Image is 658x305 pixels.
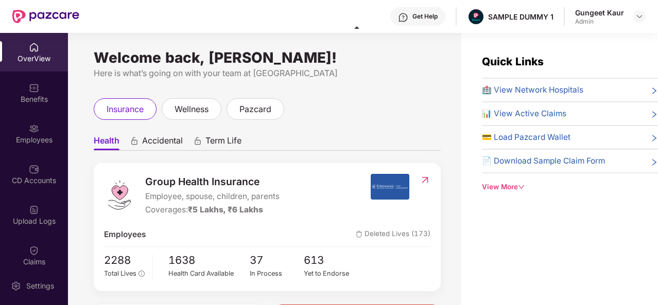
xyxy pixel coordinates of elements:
span: right [650,86,658,96]
img: svg+xml;base64,PHN2ZyBpZD0iQ2xhaW0iIHhtbG5zPSJodHRwOi8vd3d3LnczLm9yZy8yMDAwL3N2ZyIgd2lkdGg9IjIwIi... [29,245,39,256]
span: 📄 Download Sample Claim Form [482,155,605,167]
span: Accidental [142,135,183,150]
span: 37 [250,252,304,269]
span: ₹5 Lakhs, ₹6 Lakhs [188,205,263,214]
img: RedirectIcon [420,175,430,185]
div: In Process [250,268,304,279]
span: Employees [104,228,146,241]
span: right [650,110,658,120]
div: Coverages: [145,204,280,216]
img: logo [104,180,135,210]
span: right [650,157,658,167]
img: svg+xml;base64,PHN2ZyBpZD0iSGVscC0zMngzMiIgeG1sbnM9Imh0dHA6Ly93d3cudzMub3JnLzIwMDAvc3ZnIiB3aWR0aD... [398,12,408,23]
span: 613 [304,252,358,269]
div: animation [130,136,139,146]
span: 1638 [168,252,250,269]
div: Yet to Endorse [304,268,358,279]
img: svg+xml;base64,PHN2ZyBpZD0iU2V0dGluZy0yMHgyMCIgeG1sbnM9Imh0dHA6Ly93d3cudzMub3JnLzIwMDAvc3ZnIiB3aW... [11,281,21,291]
img: svg+xml;base64,PHN2ZyBpZD0iQ0RfQWNjb3VudHMiIGRhdGEtbmFtZT0iQ0QgQWNjb3VudHMiIHhtbG5zPSJodHRwOi8vd3... [29,164,39,174]
img: New Pazcare Logo [12,10,79,23]
span: down [518,184,525,190]
div: Gungeet Kaur [575,8,624,17]
span: Total Lives [104,270,136,277]
img: Pazcare_Alternative_logo-01-01.png [469,9,483,24]
div: Health Card Available [168,268,250,279]
img: svg+xml;base64,PHN2ZyBpZD0iQmVuZWZpdHMiIHhtbG5zPSJodHRwOi8vd3d3LnczLm9yZy8yMDAwL3N2ZyIgd2lkdGg9Ij... [29,83,39,93]
span: 2288 [104,252,145,269]
div: View More [482,182,658,192]
div: Get Help [412,12,438,21]
div: Admin [575,17,624,26]
span: Group Health Insurance [145,174,280,189]
span: Health [94,135,119,150]
span: right [650,133,658,143]
span: pazcard [239,103,271,116]
span: 💳 Load Pazcard Wallet [482,131,570,143]
span: insurance [107,103,144,116]
div: Settings [23,281,57,291]
img: insurerIcon [371,174,409,200]
span: info-circle [138,271,144,276]
span: 📊 View Active Claims [482,107,566,120]
span: Deleted Lives (173) [356,228,430,241]
img: svg+xml;base64,PHN2ZyBpZD0iVXBsb2FkX0xvZ3MiIGRhdGEtbmFtZT0iVXBsb2FkIExvZ3MiIHhtbG5zPSJodHRwOi8vd3... [29,205,39,215]
span: Term Life [205,135,241,150]
span: 🏥 View Network Hospitals [482,84,583,96]
img: svg+xml;base64,PHN2ZyBpZD0iRW1wbG95ZWVzIiB4bWxucz0iaHR0cDovL3d3dy53My5vcmcvMjAwMC9zdmciIHdpZHRoPS... [29,123,39,134]
div: animation [193,136,202,146]
img: svg+xml;base64,PHN2ZyBpZD0iSG9tZSIgeG1sbnM9Imh0dHA6Ly93d3cudzMub3JnLzIwMDAvc3ZnIiB3aWR0aD0iMjAiIG... [29,42,39,52]
div: Welcome back, [PERSON_NAME]! [94,53,441,62]
img: svg+xml;base64,PHN2ZyBpZD0iRHJvcGRvd24tMzJ4MzIiIHhtbG5zPSJodHRwOi8vd3d3LnczLm9yZy8yMDAwL3N2ZyIgd2... [635,12,644,21]
div: Here is what’s going on with your team at [GEOGRAPHIC_DATA] [94,67,441,80]
img: deleteIcon [356,231,362,238]
div: SAMPLE DUMMY 1 [488,12,553,22]
span: Quick Links [482,55,544,68]
span: Employee, spouse, children, parents [145,190,280,203]
span: wellness [175,103,209,116]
